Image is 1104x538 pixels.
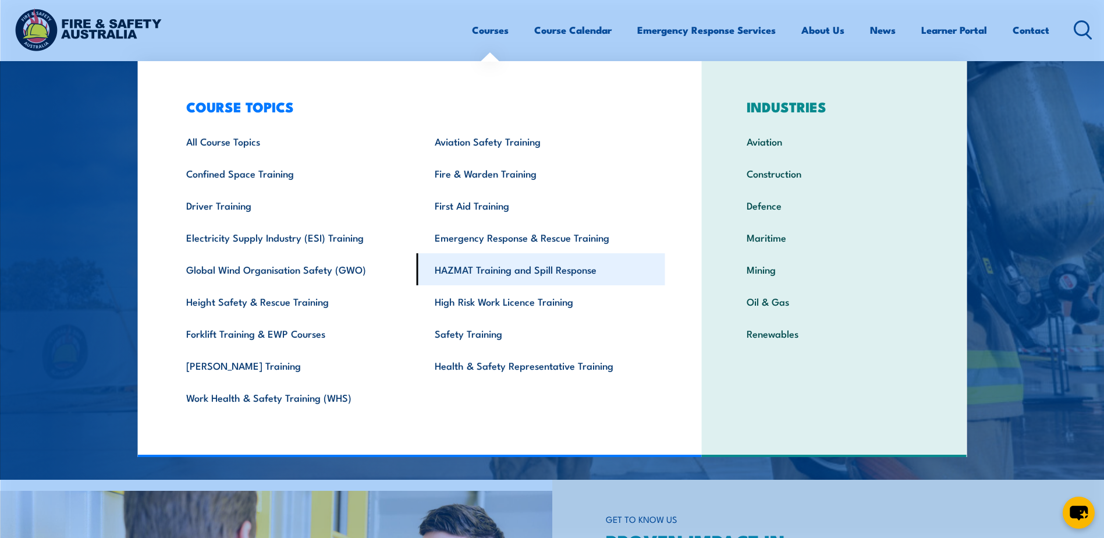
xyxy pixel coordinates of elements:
[729,98,940,115] h3: INDUSTRIES
[729,189,940,221] a: Defence
[534,15,612,45] a: Course Calendar
[801,15,844,45] a: About Us
[168,221,417,253] a: Electricity Supply Industry (ESI) Training
[417,285,665,317] a: High Risk Work Licence Training
[168,381,417,413] a: Work Health & Safety Training (WHS)
[417,253,665,285] a: HAZMAT Training and Spill Response
[168,285,417,317] a: Height Safety & Rescue Training
[168,98,665,115] h3: COURSE TOPICS
[417,157,665,189] a: Fire & Warden Training
[417,189,665,221] a: First Aid Training
[168,349,417,381] a: [PERSON_NAME] Training
[168,157,417,189] a: Confined Space Training
[870,15,896,45] a: News
[729,285,940,317] a: Oil & Gas
[472,15,509,45] a: Courses
[729,317,940,349] a: Renewables
[417,317,665,349] a: Safety Training
[168,189,417,221] a: Driver Training
[1063,497,1095,529] button: chat-button
[729,125,940,157] a: Aviation
[637,15,776,45] a: Emergency Response Services
[606,509,925,530] h6: GET TO KNOW US
[168,253,417,285] a: Global Wind Organisation Safety (GWO)
[1013,15,1049,45] a: Contact
[417,221,665,253] a: Emergency Response & Rescue Training
[168,125,417,157] a: All Course Topics
[729,253,940,285] a: Mining
[417,125,665,157] a: Aviation Safety Training
[729,157,940,189] a: Construction
[417,349,665,381] a: Health & Safety Representative Training
[168,317,417,349] a: Forklift Training & EWP Courses
[921,15,987,45] a: Learner Portal
[729,221,940,253] a: Maritime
